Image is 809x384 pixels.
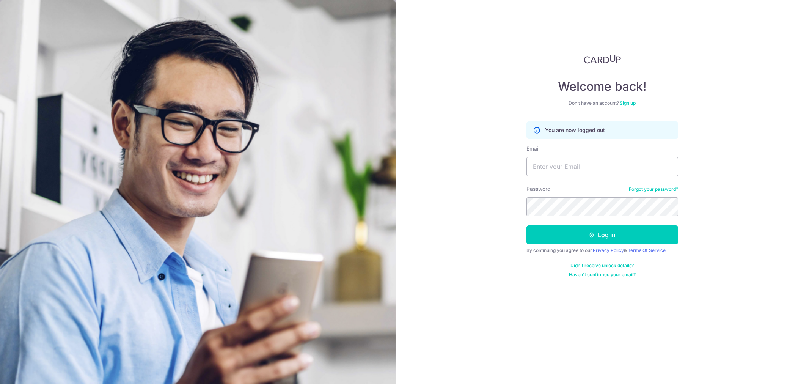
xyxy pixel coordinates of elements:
div: By continuing you agree to our & [526,247,678,253]
a: Sign up [620,100,636,106]
a: Didn't receive unlock details? [570,263,634,269]
a: Privacy Policy [593,247,624,253]
a: Haven't confirmed your email? [569,272,636,278]
div: Don’t have an account? [526,100,678,106]
label: Email [526,145,539,153]
label: Password [526,185,551,193]
h4: Welcome back! [526,79,678,94]
input: Enter your Email [526,157,678,176]
a: Terms Of Service [628,247,666,253]
img: CardUp Logo [584,55,621,64]
a: Forgot your password? [629,186,678,192]
p: You are now logged out [545,126,605,134]
button: Log in [526,225,678,244]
